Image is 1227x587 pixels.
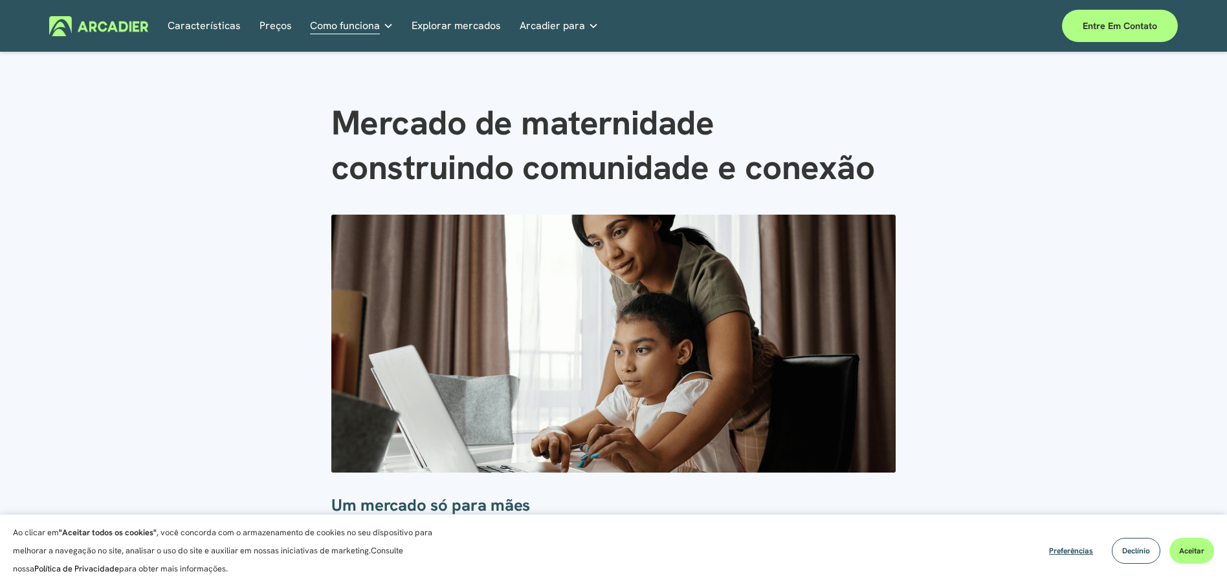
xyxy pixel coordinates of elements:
a: lista suspensa de pastas [310,16,393,36]
font: Ao clicar em [13,527,59,538]
button: Preferências [1039,538,1103,564]
font: Explorar mercados [412,19,501,32]
font: Mercado de maternidade construindo comunidade e conexão [331,100,874,189]
a: Explorar mercados [412,16,501,36]
font: Um mercado só para mães [331,494,530,516]
font: Aceitar [1179,546,1204,556]
img: Arcadier [49,16,148,36]
button: Declínio [1112,538,1160,564]
font: Como funciona [310,19,380,32]
a: Preços [260,16,292,36]
a: Características [168,16,241,36]
font: "Aceitar todos os cookies" [59,527,157,538]
button: Aceitar [1169,538,1214,564]
font: Características [168,19,241,32]
font: Entre em contato [1083,20,1157,32]
font: Preços [260,19,292,32]
font: , você concorda com o armazenamento de cookies no seu dispositivo para melhorar a navegação no si... [13,527,432,556]
font: Arcadier para [520,19,585,32]
font: Declínio [1122,546,1150,556]
a: Entre em contato [1062,10,1178,42]
font: para obter mais informações. [119,563,228,574]
a: lista suspensa de pastas [520,16,599,36]
a: Política de Privacidade [34,563,119,574]
font: Preferências [1049,546,1093,556]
